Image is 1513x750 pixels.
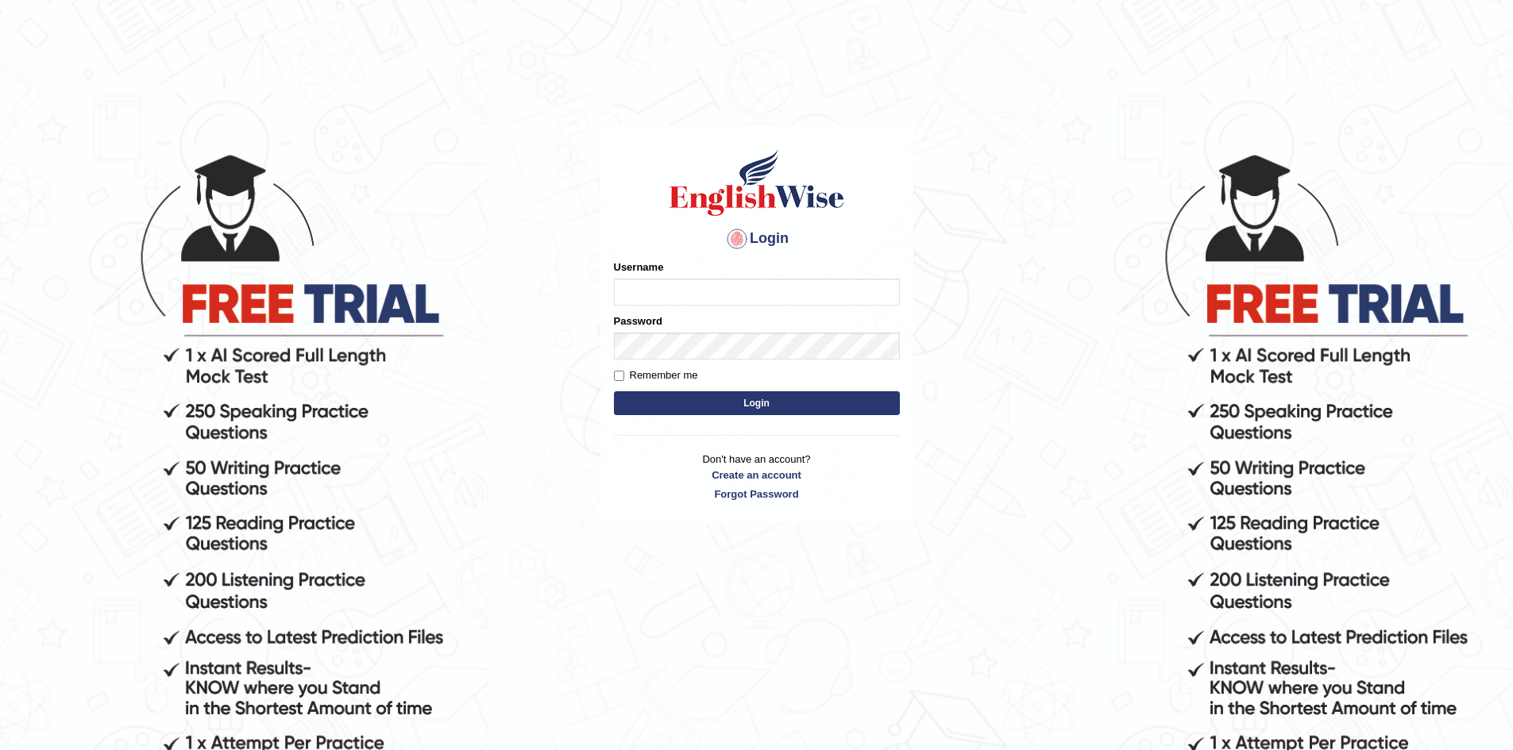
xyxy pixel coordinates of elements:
p: Don't have an account? [614,452,900,501]
a: Forgot Password [614,487,900,502]
label: Remember me [614,367,698,383]
input: Remember me [614,371,624,381]
label: Password [614,313,662,329]
button: Login [614,391,900,415]
h4: Login [614,226,900,252]
a: Create an account [614,467,900,483]
img: Logo of English Wise sign in for intelligent practice with AI [666,147,847,218]
label: Username [614,260,664,275]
